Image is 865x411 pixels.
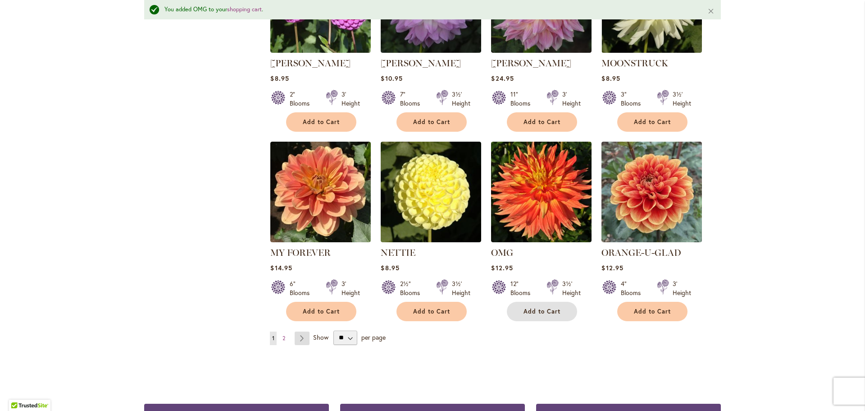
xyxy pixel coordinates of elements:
span: Add to Cart [524,308,560,315]
div: 3' Height [562,90,581,108]
span: Add to Cart [303,118,340,126]
div: 3½' Height [452,90,470,108]
img: NETTIE [381,142,481,242]
div: 12" Blooms [510,279,536,297]
span: $8.95 [270,74,289,83]
span: Show [313,332,328,341]
div: 6" Blooms [290,279,315,297]
span: $10.95 [381,74,402,83]
span: $14.95 [270,263,292,272]
span: Add to Cart [634,308,671,315]
button: Add to Cart [286,112,356,132]
button: Add to Cart [617,112,687,132]
a: [PERSON_NAME] [270,58,351,69]
a: Orange-U-Glad [601,236,702,244]
div: 3½' Height [673,90,691,108]
span: $24.95 [491,74,514,83]
a: MIKAYLA MIRANDA [381,46,481,55]
a: [PERSON_NAME] [491,58,571,69]
div: 3½' Height [562,279,581,297]
a: MARY MUNNS [270,46,371,55]
span: per page [361,332,386,341]
div: 2½" Blooms [400,279,425,297]
a: [PERSON_NAME] [381,58,461,69]
span: Add to Cart [634,118,671,126]
button: Add to Cart [396,112,467,132]
span: $8.95 [381,263,399,272]
iframe: Launch Accessibility Center [7,379,32,404]
div: 3' Height [673,279,691,297]
button: Add to Cart [396,302,467,321]
span: $12.95 [491,263,513,272]
img: MY FOREVER [270,142,371,242]
a: Omg [491,236,592,244]
span: Add to Cart [413,308,450,315]
button: Add to Cart [507,302,577,321]
a: MY FOREVER [270,247,331,258]
a: shopping cart [227,5,262,13]
span: Add to Cart [413,118,450,126]
div: 11" Blooms [510,90,536,108]
button: Add to Cart [286,302,356,321]
span: $8.95 [601,74,620,83]
span: 2 [282,335,285,342]
div: 3' Height [341,90,360,108]
img: Omg [491,142,592,242]
div: 3½' Height [452,279,470,297]
span: $12.95 [601,263,623,272]
div: 2" Blooms [290,90,315,108]
a: MOONSTRUCK [601,58,668,69]
a: NETTIE [381,247,415,258]
a: MOONSTRUCK [601,46,702,55]
div: 3" Blooms [621,90,646,108]
span: Add to Cart [303,308,340,315]
a: MY FOREVER [270,236,371,244]
span: 1 [272,335,274,342]
span: Add to Cart [524,118,560,126]
button: Add to Cart [617,302,687,321]
a: 2 [280,332,287,345]
div: 3' Height [341,279,360,297]
button: Add to Cart [507,112,577,132]
img: Orange-U-Glad [601,142,702,242]
a: ORANGE-U-GLAD [601,247,681,258]
a: OMG [491,247,513,258]
div: 7" Blooms [400,90,425,108]
div: 4" Blooms [621,279,646,297]
a: Mingus Philip Sr [491,46,592,55]
div: You added OMG to your . [164,5,694,14]
a: NETTIE [381,236,481,244]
